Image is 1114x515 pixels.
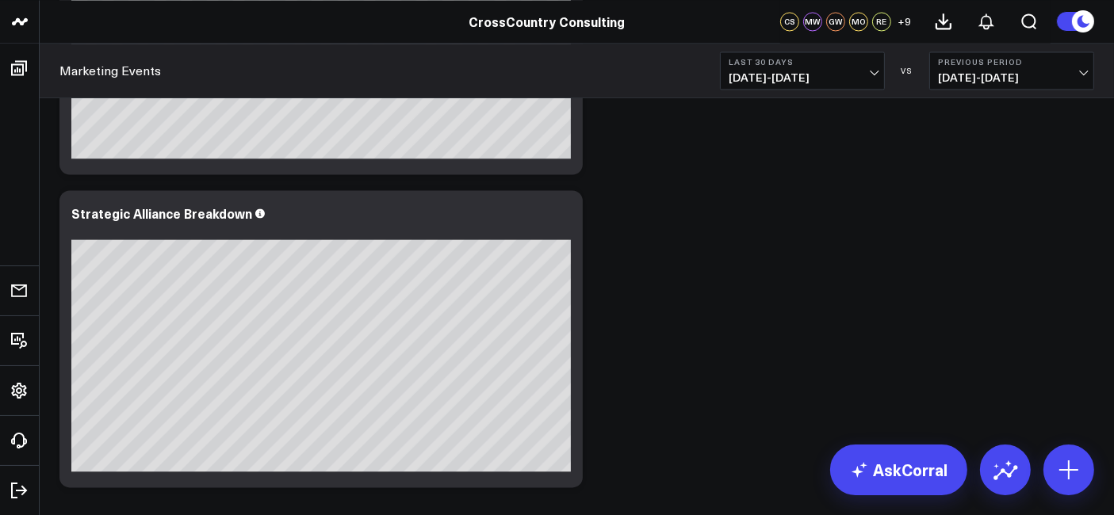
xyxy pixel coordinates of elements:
[849,12,868,31] div: MO
[872,12,891,31] div: RE
[898,16,912,27] span: + 9
[938,57,1085,67] b: Previous Period
[71,204,252,222] div: Strategic Alliance Breakdown
[469,13,626,30] a: CrossCountry Consulting
[929,51,1094,90] button: Previous Period[DATE]-[DATE]
[729,71,876,84] span: [DATE] - [DATE]
[720,51,885,90] button: Last 30 Days[DATE]-[DATE]
[893,66,921,75] div: VS
[895,12,914,31] button: +9
[59,62,161,79] a: Marketing Events
[729,57,876,67] b: Last 30 Days
[830,444,967,495] a: AskCorral
[938,71,1085,84] span: [DATE] - [DATE]
[803,12,822,31] div: MW
[780,12,799,31] div: CS
[826,12,845,31] div: GW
